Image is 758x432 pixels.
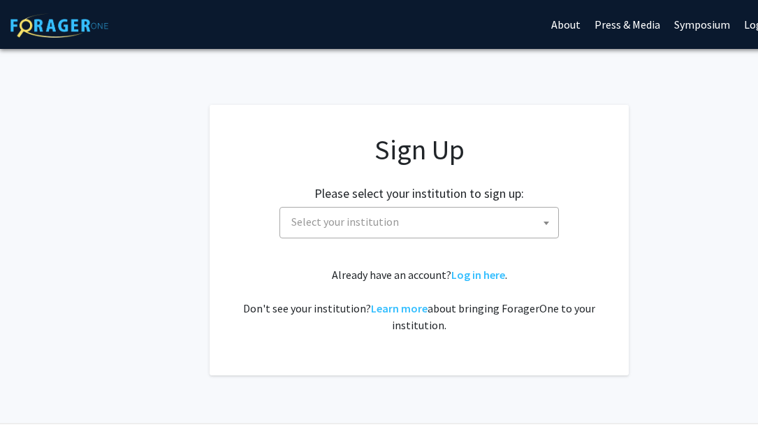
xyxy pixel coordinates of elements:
a: Log in here [451,268,505,282]
div: Already have an account? . Don't see your institution? about bringing ForagerOne to your institut... [238,266,601,333]
img: ForagerOne Logo [10,13,108,38]
a: Learn more about bringing ForagerOne to your institution [371,301,428,315]
span: Select your institution [286,208,558,236]
span: Select your institution [291,215,399,229]
h1: Sign Up [238,133,601,166]
span: Select your institution [279,207,559,238]
h2: Please select your institution to sign up: [314,186,524,201]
